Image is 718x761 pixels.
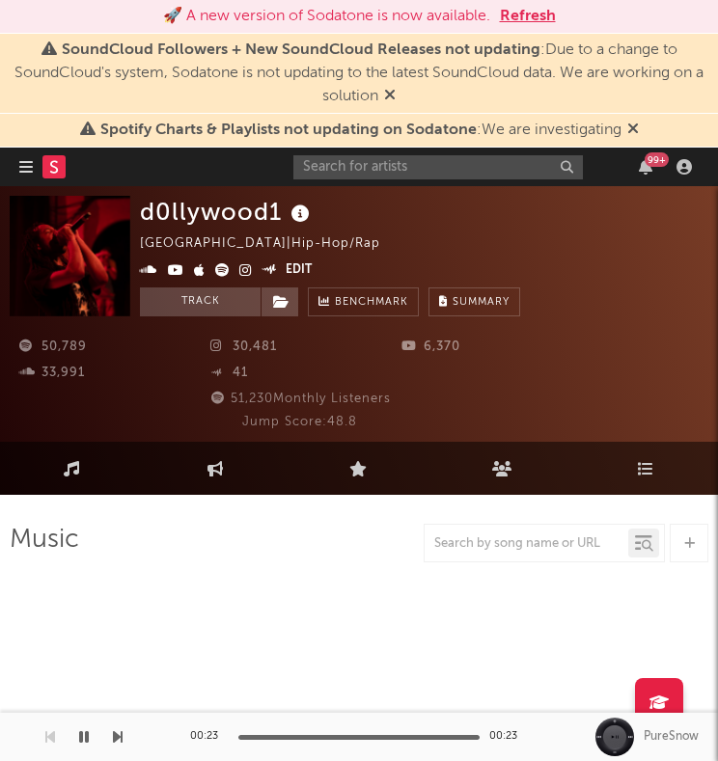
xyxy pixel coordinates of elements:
input: Search for artists [293,155,583,179]
button: Track [140,287,261,316]
span: Spotify Charts & Playlists not updating on Sodatone [100,122,477,138]
span: Benchmark [335,291,408,314]
span: SoundCloud Followers + New SoundCloud Releases not updating [62,42,540,58]
span: 33,991 [19,367,85,379]
div: 00:23 [190,725,229,748]
div: 99 + [645,152,669,167]
div: 🚀 A new version of Sodatone is now available. [163,5,490,28]
button: Refresh [500,5,556,28]
span: 50,789 [19,340,87,353]
button: 99+ [639,159,652,175]
div: [GEOGRAPHIC_DATA] | Hip-Hop/Rap [140,232,402,256]
span: 6,370 [401,340,460,353]
div: PureSnow [644,728,699,746]
span: Dismiss [627,122,639,138]
span: Summary [453,297,510,308]
span: 30,481 [210,340,277,353]
a: Benchmark [308,287,419,316]
span: : We are investigating [100,122,621,138]
span: : Due to a change to SoundCloud's system, Sodatone is not updating to the latest SoundCloud data.... [14,42,704,104]
span: Jump Score: 48.8 [242,416,357,428]
div: 00:23 [489,725,528,748]
span: 51,230 Monthly Listeners [208,393,391,405]
span: Dismiss [384,89,396,104]
span: 41 [210,367,248,379]
input: Search by song name or URL [425,536,628,552]
button: Summary [428,287,520,316]
button: Edit [286,259,312,283]
div: d0llywood1 [140,196,315,228]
